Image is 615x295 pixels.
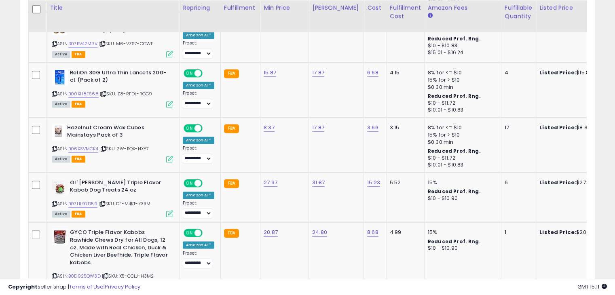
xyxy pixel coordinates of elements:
[367,124,378,132] a: 3.66
[52,69,173,107] div: ASIN:
[52,69,68,85] img: 41wz20TsUEL._SL40_.jpg
[201,124,214,131] span: OFF
[68,145,98,152] a: B06XSVMGK4
[183,137,214,144] div: Amazon AI *
[428,131,495,139] div: 15% for > $10
[183,192,214,199] div: Amazon AI *
[50,4,176,12] div: Title
[505,229,530,236] div: 1
[52,19,173,57] div: ASIN:
[183,145,214,164] div: Preset:
[70,69,168,86] b: ReliOn 30G Ultra Thin Lancets 200-ct (Pack of 2)
[539,124,607,131] div: $8.37
[184,70,194,76] span: ON
[428,76,495,84] div: 15% for > $10
[52,51,70,58] span: All listings currently available for purchase on Amazon
[184,179,194,186] span: ON
[52,179,173,217] div: ASIN:
[67,124,165,141] b: Hazelnut Cream Wax Cubes Mainstays Pack of 3
[52,229,68,245] img: 41QnmjmpNQL._SL40_.jpg
[183,32,214,39] div: Amazon AI *
[264,179,277,187] a: 27.97
[70,179,168,196] b: Ol' [PERSON_NAME] Triple Flavor Kabob Dog Treats 24 oz
[312,69,324,77] a: 17.87
[224,179,239,188] small: FBA
[72,101,85,107] span: FBA
[577,283,607,291] span: 2025-10-11 15:11 GMT
[539,179,607,186] div: $27.97
[183,4,217,12] div: Repricing
[72,156,85,162] span: FBA
[8,283,140,291] div: seller snap | |
[367,228,378,236] a: 8.68
[52,156,70,162] span: All listings currently available for purchase on Amazon
[264,69,276,77] a: 15.87
[52,101,70,107] span: All listings currently available for purchase on Amazon
[201,70,214,76] span: OFF
[428,4,498,12] div: Amazon Fees
[68,91,99,97] a: B00XH8FS68
[224,69,239,78] small: FBA
[428,12,433,19] small: Amazon Fees.
[539,69,607,76] div: $15.87
[201,230,214,236] span: OFF
[183,251,214,269] div: Preset:
[428,147,481,154] b: Reduced Prof. Rng.
[264,4,305,12] div: Min Price
[428,124,495,131] div: 8% for <= $10
[390,69,418,76] div: 4.15
[312,4,360,12] div: [PERSON_NAME]
[52,211,70,217] span: All listings currently available for purchase on Amazon
[428,195,495,202] div: $10 - $10.90
[428,69,495,76] div: 8% for <= $10
[539,229,607,236] div: $20.87
[390,229,418,236] div: 4.99
[264,228,278,236] a: 20.87
[312,124,324,132] a: 17.87
[69,283,104,291] a: Terms of Use
[428,179,495,186] div: 15%
[367,179,380,187] a: 15.23
[428,100,495,107] div: $10 - $11.72
[428,238,481,245] b: Reduced Prof. Rng.
[428,84,495,91] div: $0.30 min
[312,179,325,187] a: 31.87
[8,283,38,291] strong: Copyright
[428,49,495,56] div: $15.01 - $16.24
[183,82,214,89] div: Amazon AI *
[367,69,378,77] a: 6.68
[312,228,327,236] a: 24.80
[505,179,530,186] div: 6
[99,200,150,207] span: | SKU: DE-M4KT-K33M
[72,51,85,58] span: FBA
[99,145,149,152] span: | SKU: ZW-11QX-NXY7
[367,4,383,12] div: Cost
[428,188,481,195] b: Reduced Prof. Rng.
[539,4,609,12] div: Listed Price
[184,230,194,236] span: ON
[224,124,239,133] small: FBA
[224,4,257,12] div: Fulfillment
[505,124,530,131] div: 17
[99,40,153,47] span: | SKU: M6-VZS7-OGWF
[52,124,173,162] div: ASIN:
[428,107,495,114] div: $10.01 - $10.83
[428,162,495,169] div: $10.01 - $10.83
[100,91,152,97] span: | SKU: Z8-RFDL-RGG9
[428,245,495,252] div: $10 - $10.90
[428,93,481,99] b: Reduced Prof. Rng.
[70,229,168,268] b: GYCO Triple Flavor Kabobs Rawhide Chews Dry for All Dogs, 12 oz. Made with Real Chicken, Duck & C...
[428,229,495,236] div: 15%
[390,179,418,186] div: 5.52
[390,124,418,131] div: 3.15
[539,69,576,76] b: Listed Price:
[224,229,239,238] small: FBA
[428,35,481,42] b: Reduced Prof. Rng.
[264,124,275,132] a: 8.37
[183,200,214,219] div: Preset:
[428,42,495,49] div: $10 - $10.83
[183,91,214,109] div: Preset:
[505,4,533,21] div: Fulfillable Quantity
[105,283,140,291] a: Privacy Policy
[390,4,421,21] div: Fulfillment Cost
